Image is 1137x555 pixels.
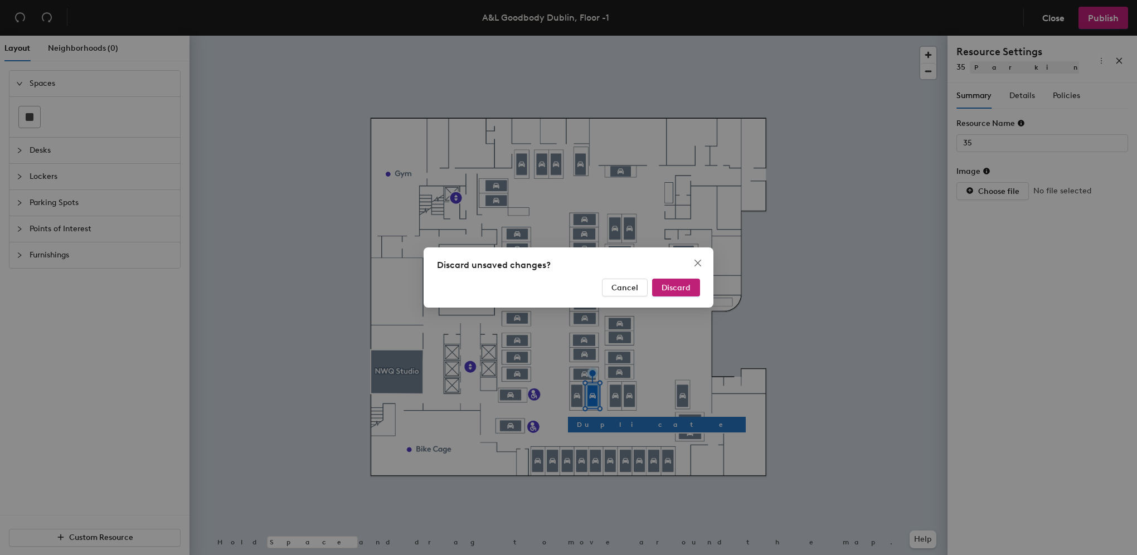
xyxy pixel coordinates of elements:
button: Close [689,254,707,272]
button: Discard [652,279,700,296]
span: Close [689,259,707,267]
button: Cancel [602,279,648,296]
span: Discard [662,283,691,293]
div: Discard unsaved changes? [437,259,700,272]
span: Cancel [611,283,638,293]
span: close [693,259,702,267]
